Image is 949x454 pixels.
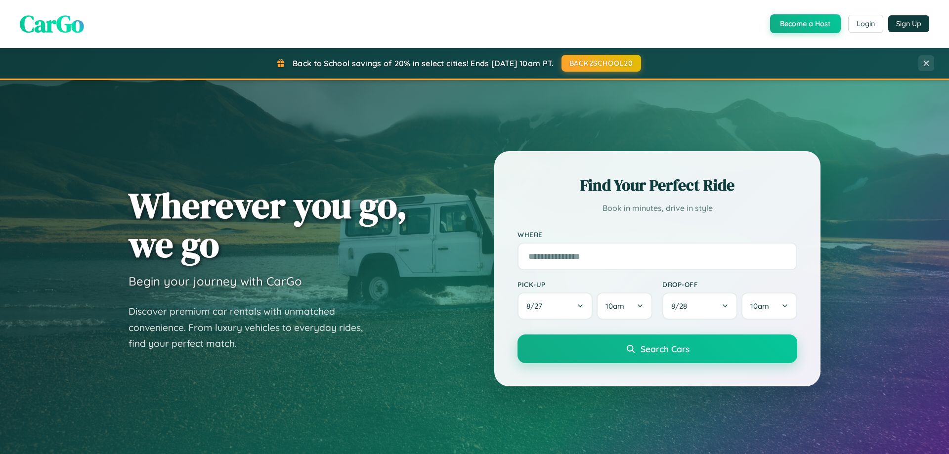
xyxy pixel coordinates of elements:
button: Sign Up [888,15,929,32]
span: Back to School savings of 20% in select cities! Ends [DATE] 10am PT. [293,58,554,68]
p: Book in minutes, drive in style [518,201,797,215]
button: Login [848,15,883,33]
button: 8/27 [518,292,593,320]
label: Where [518,230,797,239]
button: BACK2SCHOOL20 [561,55,641,72]
button: Become a Host [770,14,841,33]
span: 8 / 27 [526,301,547,311]
span: 8 / 28 [671,301,692,311]
button: 8/28 [662,292,737,320]
h2: Find Your Perfect Ride [518,174,797,196]
h1: Wherever you go, we go [129,186,407,264]
span: Search Cars [641,343,690,354]
button: 10am [741,292,797,320]
button: Search Cars [518,334,797,363]
label: Pick-up [518,280,652,289]
span: CarGo [20,7,84,40]
span: 10am [605,301,624,311]
p: Discover premium car rentals with unmatched convenience. From luxury vehicles to everyday rides, ... [129,303,376,352]
span: 10am [750,301,769,311]
button: 10am [597,292,652,320]
h3: Begin your journey with CarGo [129,274,302,289]
label: Drop-off [662,280,797,289]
